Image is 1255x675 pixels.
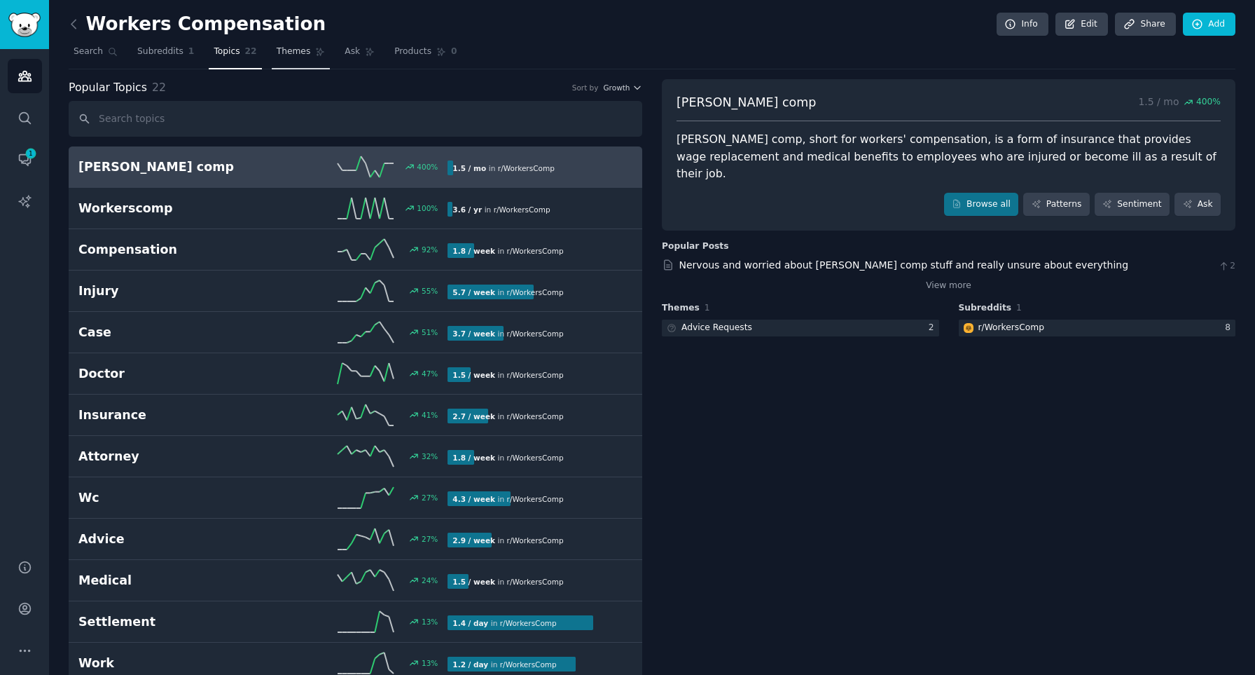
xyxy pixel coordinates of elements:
a: Compensation92%1.8 / weekin r/WorkersComp [69,229,642,271]
a: Insurance41%2.7 / weekin r/WorkersComp [69,395,642,436]
input: Search topics [69,101,642,137]
b: 1.5 / week [452,371,495,379]
div: 27 % [422,493,438,503]
span: r/ WorkersComp [494,205,550,214]
b: 1.5 / mo [452,164,486,172]
div: 13 % [422,658,438,668]
span: 0 [451,46,457,58]
div: in [448,202,555,217]
a: Themes [272,41,331,69]
div: in [448,491,568,506]
b: 1.5 / week [452,578,495,586]
span: r/ WorkersComp [507,578,564,586]
h2: [PERSON_NAME] comp [78,158,263,176]
div: in [448,161,559,175]
a: 1 [8,142,42,177]
div: 8 [1225,322,1235,334]
span: Search [74,46,103,58]
div: 41 % [422,410,438,420]
div: in [448,243,568,258]
span: r/ WorkersComp [498,164,555,172]
span: r/ WorkersComp [500,660,557,669]
div: 13 % [422,617,438,627]
a: Ask [340,41,380,69]
a: Sentiment [1095,193,1170,217]
h2: Wc [78,489,263,507]
div: 27 % [422,534,438,544]
h2: Work [78,655,263,672]
span: 22 [152,81,166,94]
div: 32 % [422,451,438,461]
span: Popular Topics [69,79,147,97]
a: Share [1115,13,1175,36]
a: Search [69,41,123,69]
a: View more [926,280,971,292]
h2: Workerscomp [78,200,263,217]
b: 3.7 / week [452,329,495,338]
a: Nervous and worried about [PERSON_NAME] comp stuff and really unsure about everything [679,259,1129,271]
span: r/ WorkersComp [507,288,564,296]
h2: Workers Compensation [69,13,326,36]
h2: Compensation [78,241,263,259]
span: 1 [1016,303,1022,313]
div: in [448,409,568,423]
div: 47 % [422,369,438,379]
div: in [448,533,568,547]
div: 51 % [422,327,438,337]
a: Subreddits1 [132,41,199,69]
a: Workerscomp100%3.6 / yrin r/WorkersComp [69,188,642,229]
div: in [448,615,561,630]
div: in [448,326,568,341]
h2: Settlement [78,613,263,631]
h2: Attorney [78,448,263,465]
div: Advice Requests [681,322,752,334]
a: Products0 [389,41,462,69]
span: Topics [214,46,240,58]
div: 100 % [417,203,438,213]
span: r/ WorkersComp [507,371,564,379]
div: 24 % [422,575,438,585]
a: Wc27%4.3 / weekin r/WorkersComp [69,477,642,519]
a: Edit [1055,13,1108,36]
a: Injury55%5.7 / weekin r/WorkersComp [69,271,642,312]
span: Themes [662,302,700,315]
a: Advice Requests2 [662,320,939,337]
span: 1 [188,46,195,58]
span: r/ WorkersComp [500,619,557,627]
h2: Medical [78,572,263,589]
div: in [448,574,568,589]
img: WorkersComp [964,323,973,333]
a: Attorney32%1.8 / weekin r/WorkersComp [69,436,642,477]
a: Doctor47%1.5 / weekin r/WorkersComp [69,353,642,395]
span: r/ WorkersComp [507,454,564,462]
span: 400 % [1196,96,1221,109]
h2: Insurance [78,407,263,424]
span: r/ WorkersComp [507,247,564,255]
a: Medical24%1.5 / weekin r/WorkersComp [69,560,642,601]
span: r/ WorkersComp [507,329,564,338]
div: in [448,285,568,299]
span: r/ WorkersComp [507,536,564,545]
span: Subreddits [959,302,1012,315]
img: GummySearch logo [8,13,41,37]
b: 1.2 / day [452,660,488,669]
a: Add [1183,13,1235,36]
span: 2 [1218,260,1235,273]
a: Info [997,13,1048,36]
b: 5.7 / week [452,288,495,296]
div: 92 % [422,245,438,254]
b: 1.8 / week [452,454,495,462]
a: Advice27%2.9 / weekin r/WorkersComp [69,519,642,560]
span: r/ WorkersComp [507,412,564,421]
span: 1 [25,149,37,158]
span: Growth [603,83,630,93]
span: 1 [705,303,710,313]
span: Subreddits [137,46,183,58]
a: [PERSON_NAME] comp400%1.5 / moin r/WorkersComp [69,146,642,188]
div: 2 [929,322,939,334]
div: in [448,657,561,671]
h2: Injury [78,282,263,300]
h2: Doctor [78,365,263,383]
div: 400 % [417,162,438,172]
a: Ask [1174,193,1221,217]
